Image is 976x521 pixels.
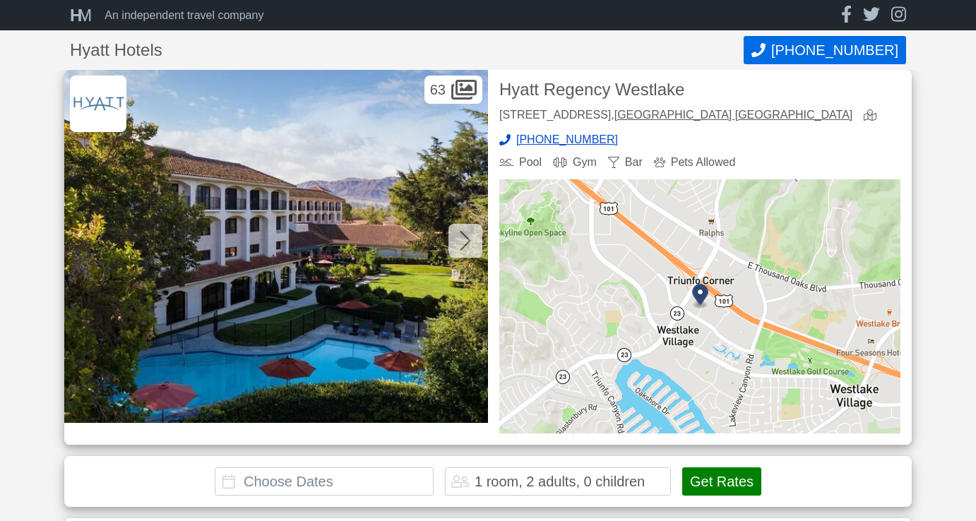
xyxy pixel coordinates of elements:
button: Call [744,36,906,64]
span: [PHONE_NUMBER] [516,134,618,145]
img: Featured [64,70,488,423]
img: Hyatt Hotels [70,76,126,132]
h1: Hyatt Hotels [70,42,744,59]
div: Pets Allowed [654,157,736,168]
input: Choose Dates [215,467,434,496]
img: map [499,179,900,433]
a: twitter [863,6,880,25]
div: Pool [499,157,542,168]
span: M [78,6,88,25]
a: facebook [841,6,852,25]
span: [PHONE_NUMBER] [771,42,898,59]
button: Get Rates [682,467,761,496]
div: 1 room, 2 adults, 0 children [475,474,645,489]
a: HM [70,7,99,24]
div: 63 [424,76,482,104]
a: [GEOGRAPHIC_DATA] [GEOGRAPHIC_DATA] [614,109,853,121]
div: Gym [553,157,597,168]
a: view map [864,109,882,123]
span: H [70,6,78,25]
div: An independent travel company [105,10,263,21]
div: Bar [608,157,643,168]
h2: Hyatt Regency Westlake [499,81,900,98]
a: instagram [891,6,906,25]
div: [STREET_ADDRESS], [499,109,852,123]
